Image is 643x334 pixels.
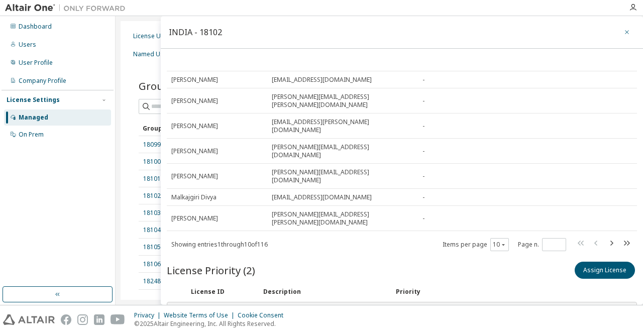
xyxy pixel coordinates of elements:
div: Description [263,288,384,296]
img: facebook.svg [61,314,71,325]
div: Managed [19,114,48,122]
img: instagram.svg [77,314,88,325]
span: [PERSON_NAME] [171,214,218,222]
div: Company Profile [19,77,66,85]
div: Named User [133,50,170,58]
div: On Prem [19,131,44,139]
span: - [422,97,424,105]
span: Showing entries 1 through 10 of 116 [171,240,268,249]
span: [PERSON_NAME] [171,172,218,180]
div: Users [19,41,36,49]
a: 18099 [143,141,161,149]
span: - [422,214,424,222]
img: altair_logo.svg [3,314,55,325]
span: [PERSON_NAME][EMAIL_ADDRESS][PERSON_NAME][DOMAIN_NAME] [272,210,413,227]
a: 18248 [143,277,161,285]
span: [EMAIL_ADDRESS][PERSON_NAME][DOMAIN_NAME] [272,118,413,134]
span: [PERSON_NAME] [171,97,218,105]
div: INDIA - 18102 [169,28,222,36]
span: Malkajgiri Divya [171,193,217,201]
span: [PERSON_NAME] [171,76,218,84]
span: License Priority (2) [167,263,255,277]
a: 18102 [143,192,161,200]
div: Priority [396,288,420,296]
span: Showing entries 1 through 9 of 9 [143,299,229,307]
a: 18100 [143,158,161,166]
a: 18101 [143,175,161,183]
button: 10 [493,241,506,249]
span: - [422,122,424,130]
div: Privacy [134,311,164,319]
div: User Profile [19,59,53,67]
div: Cookie Consent [238,311,289,319]
span: - [422,147,424,155]
a: 18106 [143,260,161,268]
div: Dashboard [19,23,52,31]
img: linkedin.svg [94,314,104,325]
span: [PERSON_NAME] [171,122,218,130]
span: [PERSON_NAME] [171,147,218,155]
button: Assign License [575,262,635,279]
div: Group ID [143,120,235,136]
div: License ID [191,288,251,296]
span: [EMAIL_ADDRESS][DOMAIN_NAME] [272,193,372,201]
span: [PERSON_NAME][EMAIL_ADDRESS][DOMAIN_NAME] [272,168,413,184]
span: [EMAIL_ADDRESS][DOMAIN_NAME] [272,76,372,84]
span: - [422,172,424,180]
span: Items per page [443,238,509,251]
img: Altair One [5,3,131,13]
span: Groups (9) [139,79,189,93]
div: License Settings [7,96,60,104]
img: youtube.svg [111,314,125,325]
div: License Usage [133,32,175,40]
a: 18104 [143,226,161,234]
span: [PERSON_NAME][EMAIL_ADDRESS][PERSON_NAME][DOMAIN_NAME] [272,93,413,109]
span: - [422,193,424,201]
a: 18105 [143,243,161,251]
a: 18103 [143,209,161,217]
div: Website Terms of Use [164,311,238,319]
span: Page n. [518,238,566,251]
span: [PERSON_NAME][EMAIL_ADDRESS][DOMAIN_NAME] [272,143,413,159]
span: - [422,76,424,84]
p: © 2025 Altair Engineering, Inc. All Rights Reserved. [134,319,289,328]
